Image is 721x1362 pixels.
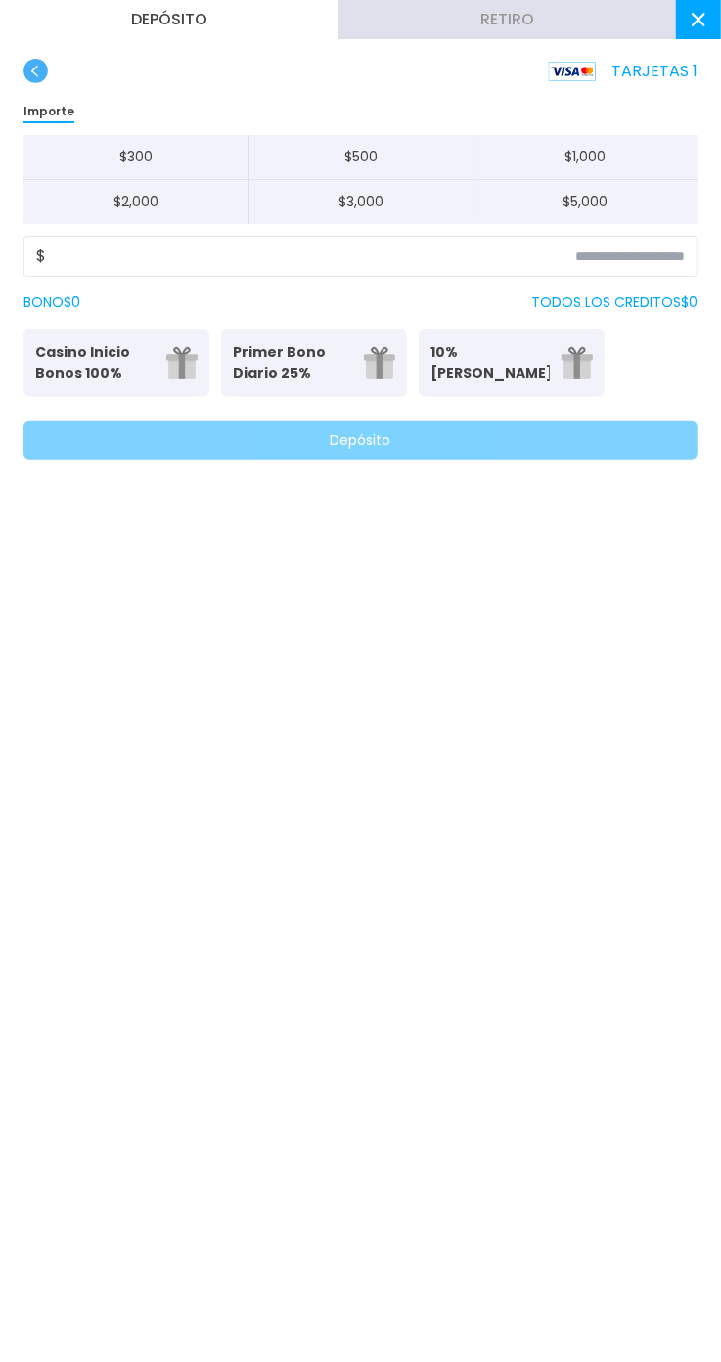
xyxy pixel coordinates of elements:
[23,329,209,397] button: Casino Inicio Bonos 100%
[23,180,248,224] button: $2,000
[233,342,352,384] p: Primer Bono Diario 25%
[473,180,698,224] button: $5,000
[23,135,248,180] button: $300
[36,245,46,268] span: $
[549,62,596,81] img: Platform Logo
[248,180,473,224] button: $3,000
[562,347,593,379] img: gift
[35,342,155,384] p: Casino Inicio Bonos 100%
[23,293,80,313] label: BONO $ 0
[248,135,473,180] button: $500
[23,421,698,460] button: Depósito
[549,60,698,83] p: TARJETAS 1
[23,101,74,123] p: Importe
[531,293,698,313] p: TODOS LOS CREDITOS $ 0
[473,135,698,180] button: $1,000
[364,347,395,379] img: gift
[430,342,550,384] p: 10% [PERSON_NAME]
[419,329,605,397] button: 10% [PERSON_NAME]
[166,347,198,379] img: gift
[221,329,407,397] button: Primer Bono Diario 25%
